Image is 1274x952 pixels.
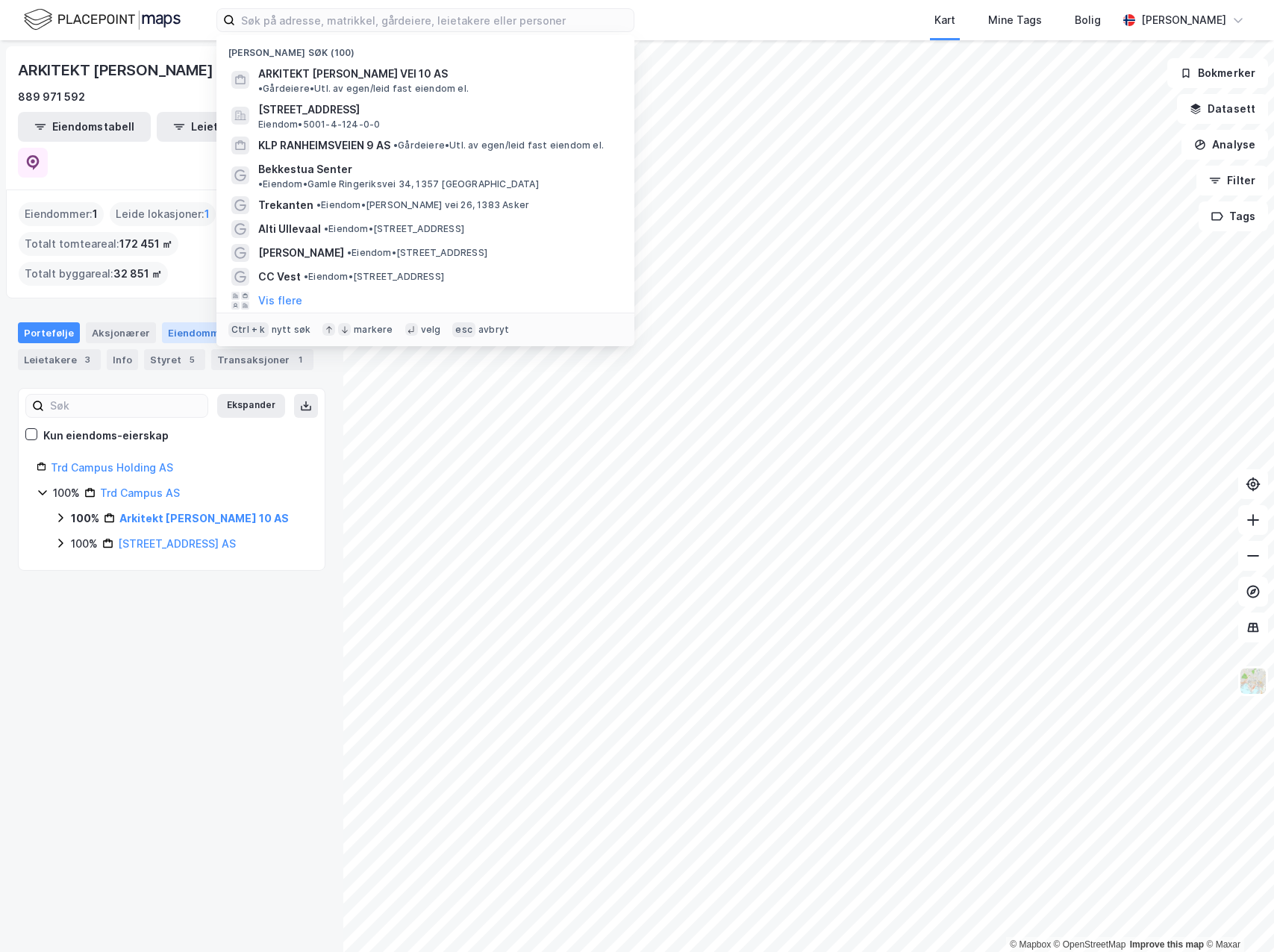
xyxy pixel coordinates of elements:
[1199,880,1274,952] iframe: Chat Widget
[258,65,448,83] span: ARKITEKT [PERSON_NAME] VEI 10 AS
[934,11,955,29] div: Kart
[1075,11,1101,29] div: Bolig
[216,35,634,62] div: [PERSON_NAME] søk (100)
[258,160,352,178] span: Bekkestua Senter
[1167,58,1268,88] button: Bokmerker
[1141,11,1226,29] div: [PERSON_NAME]
[258,101,616,119] span: [STREET_ADDRESS]
[110,202,216,226] div: Leide lokasjoner :
[1054,939,1126,950] a: OpenStreetMap
[51,461,173,474] a: Trd Campus Holding AS
[1239,667,1267,695] img: Z
[228,322,269,337] div: Ctrl + k
[44,395,207,417] input: Søk
[258,244,344,262] span: [PERSON_NAME]
[217,394,285,418] button: Ekspander
[1010,939,1051,950] a: Mapbox
[100,486,180,499] a: Trd Campus AS
[24,7,181,33] img: logo.f888ab2527a4732fd821a326f86c7f29.svg
[86,322,156,343] div: Aksjonærer
[258,83,263,94] span: •
[1196,166,1268,195] button: Filter
[71,535,98,553] div: 100%
[1177,94,1268,124] button: Datasett
[347,247,487,259] span: Eiendom • [STREET_ADDRESS]
[258,268,301,286] span: CC Vest
[478,324,509,336] div: avbryt
[71,510,99,527] div: 100%
[304,271,308,282] span: •
[113,265,162,283] span: 32 851 ㎡
[452,322,475,337] div: esc
[119,235,172,253] span: 172 451 ㎡
[258,196,313,214] span: Trekanten
[258,220,321,238] span: Alti Ullevaal
[19,232,178,256] div: Totalt tomteareal :
[258,178,539,190] span: Eiendom • Gamle Ringeriksvei 34, 1357 [GEOGRAPHIC_DATA]
[1199,880,1274,952] div: Kontrollprogram for chat
[1130,939,1204,950] a: Improve this map
[18,58,287,82] div: ARKITEKT [PERSON_NAME] VEI 10 AS
[393,140,604,151] span: Gårdeiere • Utl. av egen/leid fast eiendom el.
[119,512,289,524] a: Arkitekt [PERSON_NAME] 10 AS
[19,202,104,226] div: Eiendommer :
[43,427,169,445] div: Kun eiendoms-eierskap
[272,324,311,336] div: nytt søk
[18,88,85,106] div: 889 971 592
[1199,201,1268,231] button: Tags
[258,119,380,131] span: Eiendom • 5001-4-124-0-0
[393,140,398,151] span: •
[157,112,290,142] button: Leietakertabell
[211,349,313,370] div: Transaksjoner
[18,322,80,343] div: Portefølje
[144,349,205,370] div: Styret
[19,262,168,286] div: Totalt byggareal :
[293,352,307,367] div: 1
[93,205,98,223] span: 1
[18,349,101,370] div: Leietakere
[258,178,263,190] span: •
[235,9,634,31] input: Søk på adresse, matrikkel, gårdeiere, leietakere eller personer
[421,324,441,336] div: velg
[53,484,80,502] div: 100%
[316,199,529,211] span: Eiendom • [PERSON_NAME] vei 26, 1383 Asker
[347,247,352,258] span: •
[324,223,464,235] span: Eiendom • [STREET_ADDRESS]
[258,83,469,95] span: Gårdeiere • Utl. av egen/leid fast eiendom el.
[258,292,302,310] button: Vis flere
[162,322,254,343] div: Eiendommer
[304,271,444,283] span: Eiendom • [STREET_ADDRESS]
[988,11,1042,29] div: Mine Tags
[107,349,138,370] div: Info
[80,352,95,367] div: 3
[18,112,151,142] button: Eiendomstabell
[184,352,199,367] div: 5
[324,223,328,234] span: •
[258,137,390,154] span: KLP RANHEIMSVEIEN 9 AS
[204,205,210,223] span: 1
[1181,130,1268,160] button: Analyse
[316,199,321,210] span: •
[354,324,393,336] div: markere
[118,537,236,550] a: [STREET_ADDRESS] AS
